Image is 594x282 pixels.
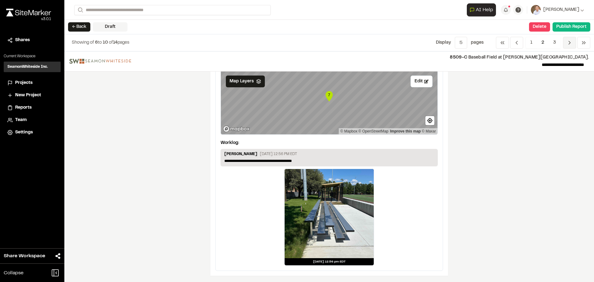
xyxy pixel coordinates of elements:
[136,54,589,61] p: Baseball Field at [PERSON_NAME][GEOGRAPHIC_DATA].
[260,151,297,157] p: [DATE] 12:56 PM EDT
[7,37,57,44] a: Shares
[95,41,98,45] span: 6
[4,252,45,260] span: Share Workspace
[325,90,334,102] div: Map marker
[224,151,257,158] p: [PERSON_NAME]
[476,6,493,14] span: AI Help
[549,37,561,49] span: 3
[553,22,590,32] button: Publish Report
[15,37,30,44] span: Shares
[359,129,389,133] a: OpenStreetMap
[230,78,254,85] span: Map Layers
[221,71,437,134] canvas: Map
[425,116,434,125] button: Find my location
[15,80,32,86] span: Projects
[450,56,467,59] span: 8509-C
[390,129,421,133] a: Map feedback
[6,9,51,16] img: rebrand.png
[537,37,549,49] span: 2
[529,22,550,32] button: Delete
[4,54,61,59] p: Current Workspace
[6,16,51,22] div: Oh geez...please don't...
[436,39,451,46] p: Display
[15,129,33,136] span: Settings
[284,169,374,266] a: [DATE] 12:56 pm EDT
[15,92,41,99] span: New Project
[285,258,374,265] div: [DATE] 12:56 pm EDT
[74,5,85,15] button: Search
[411,76,433,87] button: Edit
[422,129,436,133] a: Maxar
[471,39,484,46] p: page s
[496,37,590,49] nav: Navigation
[7,117,57,124] a: Team
[15,104,32,111] span: Reports
[72,41,95,45] span: Showing of
[93,22,127,32] div: Draft
[340,129,357,133] a: Mapbox
[7,64,48,70] h3: SeamonWhiteside Inc.
[543,7,579,13] span: [PERSON_NAME]
[4,269,24,277] span: Collapse
[72,39,129,46] p: to of pages
[221,140,239,146] p: Worklog:
[531,5,584,15] button: [PERSON_NAME]
[7,104,57,111] a: Reports
[328,93,330,97] text: 7
[7,80,57,86] a: Projects
[467,3,496,16] button: Open AI Assistant
[15,117,27,124] span: Team
[467,3,498,16] div: Open AI Assistant
[69,59,131,64] img: file
[103,41,108,45] span: 10
[7,92,57,99] a: New Project
[455,37,467,49] button: 5
[113,41,118,45] span: 14
[68,22,90,32] button: ← Back
[531,5,541,15] img: User
[223,125,250,132] a: Mapbox logo
[526,37,537,49] span: 1
[7,129,57,136] a: Settings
